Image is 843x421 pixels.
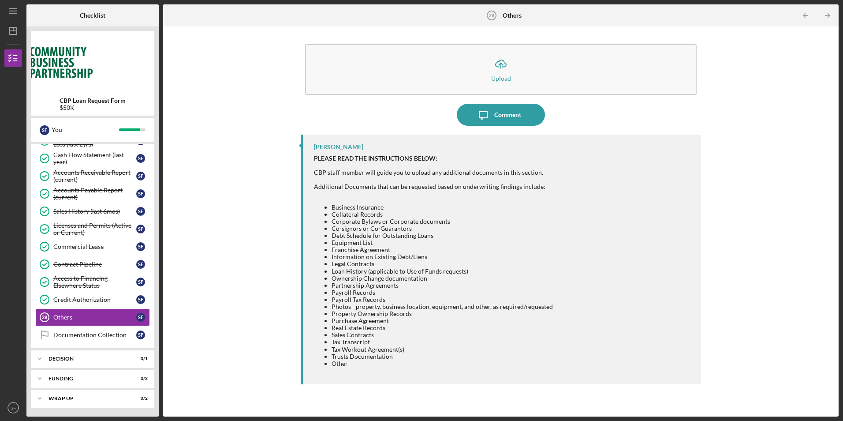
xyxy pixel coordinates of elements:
[80,12,105,19] b: Checklist
[52,122,119,137] div: You
[42,315,47,320] tspan: 29
[132,376,148,381] div: 0 / 3
[35,150,150,167] a: Cash Flow Statement (last year)SF
[11,406,16,410] text: SF
[136,331,145,339] div: S F
[35,326,150,344] a: Documentation CollectionSF
[60,97,126,104] b: CBP Loan Request Form
[332,353,553,360] li: Trusts Documentation
[48,376,126,381] div: Funding
[136,154,145,163] div: S F
[53,151,136,165] div: Cash Flow Statement (last year)
[136,189,145,198] div: S F
[136,172,145,180] div: S F
[35,256,150,273] a: Contract PipelineSF
[314,183,553,190] div: Additional Documents that can be requested based on underwriting findings include:
[332,275,553,282] li: Ownership Change documentation
[332,310,553,317] li: Property Ownership Records
[457,104,545,126] button: Comment
[305,44,696,95] button: Upload
[136,313,145,322] div: S F
[136,295,145,304] div: S F
[332,268,553,275] li: Loan History (applicable to Use of Funds requests)
[332,232,553,239] li: Debt Schedule for Outstanding Loans
[132,356,148,361] div: 0 / 1
[332,204,553,211] li: Business Insurance
[35,220,150,238] a: Licenses and Permits (Active or Current)SF
[53,296,136,303] div: Credit Authorization
[48,396,126,401] div: Wrap up
[4,399,22,417] button: SF
[332,324,553,331] li: Real Estate Records
[332,225,553,232] li: Co-signors or Co-Guarantors
[136,207,145,216] div: S F
[40,125,49,135] div: S F
[35,167,150,185] a: Accounts Receivable Report (current)SF
[53,187,136,201] div: Accounts Payable Report (current)
[489,13,494,18] tspan: 29
[35,273,150,291] a: Access to Financing Elsewhere StatusSF
[53,208,136,215] div: Sales History (last 6mos)
[35,203,150,220] a: Sales History (last 6mos)SF
[136,260,145,269] div: S F
[332,218,553,225] li: Corporate Bylaws or Corporate documents
[332,239,553,246] li: Equipment List
[132,396,148,401] div: 0 / 2
[53,331,136,338] div: Documentation Collection
[332,317,553,324] li: Purchase Agreement
[53,314,136,321] div: Others
[332,296,553,303] li: Payroll Tax Records
[503,12,522,19] b: Others
[60,104,126,111] div: $50K
[332,346,553,353] li: Tax Workout Agreement(s)
[31,35,154,88] img: Product logo
[332,303,553,310] li: Photos - property, business location, equipment, and other, as required/requested
[314,154,437,162] strong: PLEASE READ THE INSTRUCTIONS BELOW:
[332,360,553,367] li: Other
[332,331,553,338] li: Sales Contracts
[35,238,150,256] a: Commercial LeaseSF
[53,222,136,236] div: Licenses and Permits (Active or Current)
[53,261,136,268] div: Contract Pipeline
[332,289,553,296] li: Payroll Records
[491,75,511,82] div: Upload
[136,278,145,286] div: S F
[314,143,363,150] div: [PERSON_NAME]
[35,291,150,308] a: Credit AuthorizationSF
[332,338,553,346] li: Tax Transcript
[332,246,553,253] li: Franchise Agreement
[48,356,126,361] div: Decision
[53,243,136,250] div: Commercial Lease
[53,275,136,289] div: Access to Financing Elsewhere Status
[332,253,553,260] li: Information on Existing Debt/Liens
[332,211,553,218] li: Collateral Records
[332,282,553,289] li: Partnership Agreements
[314,169,553,176] div: CBP staff member will guide you to upload any additional documents in this section.
[136,242,145,251] div: S F
[53,169,136,183] div: Accounts Receivable Report (current)
[35,185,150,203] a: Accounts Payable Report (current)SF
[332,260,553,267] li: Legal Contracts
[35,308,150,326] a: 29OthersSF
[494,104,521,126] div: Comment
[136,225,145,233] div: S F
